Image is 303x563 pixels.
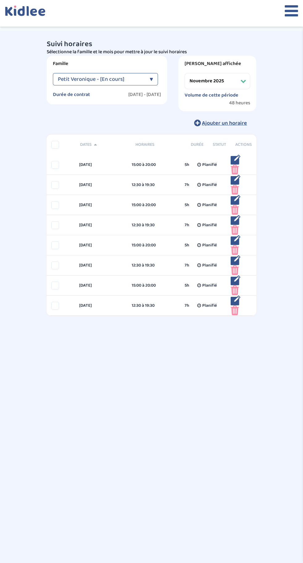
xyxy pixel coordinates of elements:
[135,141,181,148] span: Horaires
[231,195,241,205] img: modifier_bleu.png
[185,162,189,168] span: 5h
[208,141,231,148] div: Statut
[202,182,217,188] span: Planifié
[128,92,161,98] label: [DATE] - [DATE]
[53,61,161,67] label: Famille
[202,282,217,289] span: Planifié
[202,222,217,228] span: Planifié
[231,235,241,245] img: modifier_bleu.png
[231,296,241,305] img: modifier_bleu.png
[132,182,175,188] div: 12:30 à 19:30
[132,222,175,228] div: 12:30 à 19:30
[231,275,241,285] img: modifier_bleu.png
[132,242,175,249] div: 15:00 à 20:00
[202,242,217,249] span: Planifié
[202,119,247,128] span: Ajouter un horaire
[185,202,189,208] span: 5h
[53,92,90,98] label: Durée de contrat
[132,262,175,269] div: 12:30 à 19:30
[75,242,127,249] div: [DATE]
[231,245,239,255] img: poubelle_rose.png
[150,73,153,85] div: ▼
[75,141,131,148] div: Dates
[75,162,127,168] div: [DATE]
[202,262,217,269] span: Planifié
[231,141,256,148] div: Actions
[75,182,127,188] div: [DATE]
[231,255,241,265] img: modifier_bleu.png
[132,162,175,168] div: 15:00 à 20:00
[185,92,238,98] label: Volume de cette période
[75,262,127,269] div: [DATE]
[47,48,256,56] p: Sélectionne la famille et le mois pour mettre à jour le suivi horaires
[229,100,250,106] span: 48 heures
[132,202,175,208] div: 15:00 à 20:00
[231,185,239,195] img: poubelle_rose.png
[185,242,189,249] span: 5h
[185,182,189,188] span: 7h
[75,282,127,289] div: [DATE]
[231,305,239,315] img: poubelle_rose.png
[231,205,239,215] img: poubelle_rose.png
[231,265,239,275] img: poubelle_rose.png
[231,165,239,175] img: poubelle_rose.png
[185,262,189,269] span: 7h
[231,225,239,235] img: poubelle_rose.png
[185,302,189,309] span: 7h
[58,73,124,85] span: Petit Veronique - [En cours]
[185,222,189,228] span: 7h
[185,116,256,130] button: Ajouter un horaire
[231,155,241,165] img: modifier_bleu.png
[132,282,175,289] div: 15:00 à 20:00
[202,162,217,168] span: Planifié
[186,141,208,148] div: Durée
[75,222,127,228] div: [DATE]
[47,40,256,48] h3: Suivi horaires
[202,302,217,309] span: Planifié
[231,215,241,225] img: modifier_bleu.png
[75,302,127,309] div: [DATE]
[185,282,189,289] span: 5h
[231,285,239,295] img: poubelle_rose.png
[132,302,175,309] div: 12:30 à 19:30
[75,202,127,208] div: [DATE]
[185,61,250,67] label: [PERSON_NAME] affichée
[231,175,241,185] img: modifier_bleu.png
[202,202,217,208] span: Planifié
